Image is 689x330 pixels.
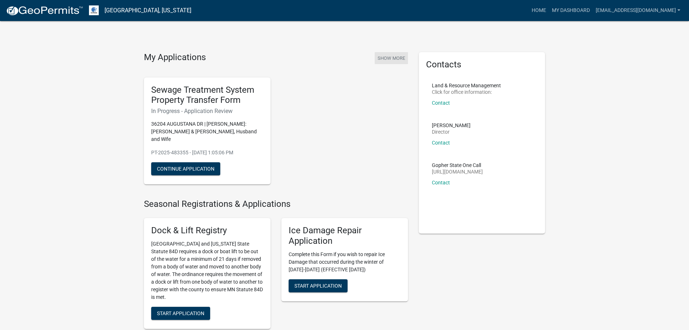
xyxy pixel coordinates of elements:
p: Land & Resource Management [432,83,501,88]
h5: Dock & Lift Registry [151,225,263,236]
h5: Sewage Treatment System Property Transfer Form [151,85,263,106]
a: Home [529,4,549,17]
a: [GEOGRAPHIC_DATA], [US_STATE] [105,4,191,17]
h6: In Progress - Application Review [151,108,263,114]
a: Contact [432,100,450,106]
h4: My Applications [144,52,206,63]
p: Complete this Form if you wish to repair Ice Damage that occurred during the winter of [DATE]-[DA... [289,251,401,273]
span: Start Application [294,283,342,288]
a: [EMAIL_ADDRESS][DOMAIN_NAME] [593,4,683,17]
button: Start Application [289,279,348,292]
p: [URL][DOMAIN_NAME] [432,169,483,174]
p: Gopher State One Call [432,163,483,168]
h5: Ice Damage Repair Application [289,225,401,246]
button: Continue Application [151,162,220,175]
h4: Seasonal Registrations & Applications [144,199,408,209]
p: [PERSON_NAME] [432,123,471,128]
p: PT-2025-483355 - [DATE] 1:05:06 PM [151,149,263,156]
p: [GEOGRAPHIC_DATA] and [US_STATE] State Statute 84D requires a dock or boat lift to be out of the ... [151,240,263,301]
a: Contact [432,180,450,185]
img: Otter Tail County, Minnesota [89,5,99,15]
h5: Contacts [426,59,538,70]
p: Click for office information: [432,89,501,95]
a: My Dashboard [549,4,593,17]
a: Contact [432,140,450,146]
button: Start Application [151,307,210,320]
span: Start Application [157,310,204,316]
p: Director [432,129,471,134]
p: 36204 AUGUSTANA DR | [PERSON_NAME]: [PERSON_NAME] & [PERSON_NAME], Husband and Wife [151,120,263,143]
button: Show More [375,52,408,64]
